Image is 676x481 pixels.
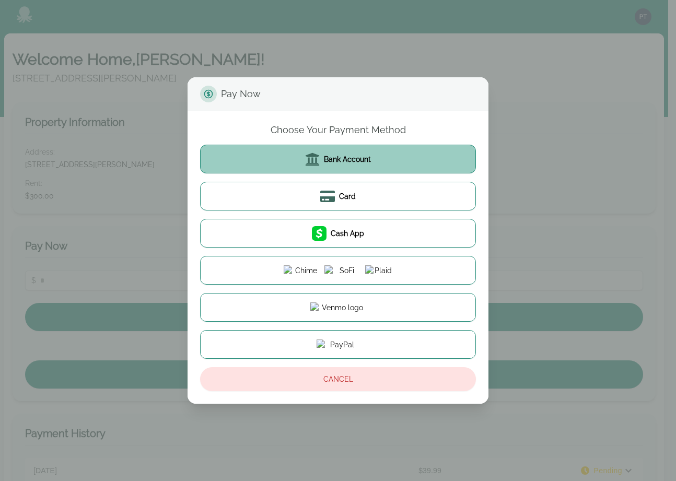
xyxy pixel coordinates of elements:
img: Chime logo [284,265,320,276]
img: SoFi logo [324,265,361,276]
span: Cash App [331,228,364,239]
span: Pay Now [221,86,261,102]
span: Card [339,191,356,202]
button: Bank Account [200,145,476,173]
button: Cancel [200,367,476,391]
button: Cash App [200,219,476,248]
img: Plaid logo [365,265,392,276]
span: Bank Account [324,154,371,165]
img: PayPal logo [317,339,359,350]
button: Card [200,182,476,210]
img: Venmo logo [310,302,366,313]
h2: Choose Your Payment Method [271,124,406,136]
